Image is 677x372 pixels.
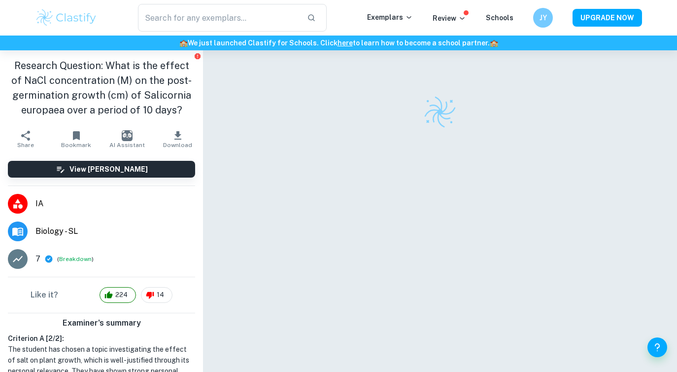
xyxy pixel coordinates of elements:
button: Breakdown [59,255,92,263]
input: Search for any exemplars... [138,4,299,32]
div: 14 [141,287,172,303]
img: Clastify logo [35,8,98,28]
span: 🏫 [179,39,188,47]
span: Biology - SL [35,225,195,237]
span: 🏫 [490,39,498,47]
p: Exemplars [367,12,413,23]
button: Bookmark [51,125,102,153]
span: Share [17,142,34,149]
p: 7 [35,253,40,265]
button: Help and Feedback [647,337,667,357]
img: AI Assistant [122,130,133,141]
span: IA [35,198,195,210]
h6: Like it? [31,289,58,301]
button: UPGRADE NOW [573,9,642,27]
img: Clastify logo [423,95,457,129]
h6: We just launched Clastify for Schools. Click to learn how to become a school partner. [2,37,675,48]
button: AI Assistant [102,125,152,153]
button: Download [152,125,203,153]
span: ( ) [57,255,94,264]
button: JY [533,8,553,28]
p: Review [433,13,466,24]
span: AI Assistant [109,142,145,149]
span: 224 [110,290,133,300]
h6: Criterion A [ 2 / 2 ]: [8,333,195,344]
div: 224 [100,287,136,303]
button: Report issue [194,52,201,60]
span: Bookmark [61,142,91,149]
a: Schools [486,14,513,22]
button: View [PERSON_NAME] [8,161,195,178]
h6: JY [538,12,549,23]
a: here [338,39,353,47]
h6: Examiner's summary [4,317,199,329]
span: 14 [151,290,169,300]
h6: View [PERSON_NAME] [69,164,148,175]
h1: Research Question: What is the effect of NaCl concentration (M) on the post-germination growth (c... [8,58,195,117]
span: Download [163,142,192,149]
